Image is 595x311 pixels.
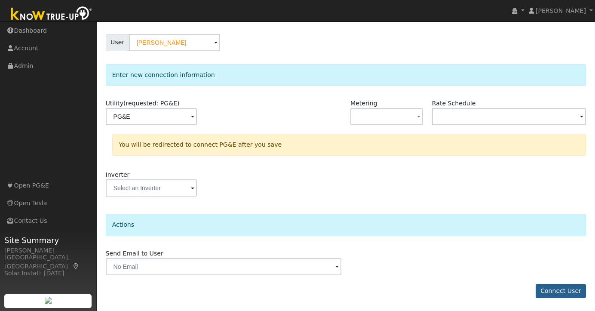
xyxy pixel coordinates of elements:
label: Rate Schedule [432,99,475,108]
input: Select a Utility [106,108,197,125]
img: Know True-Up [6,5,97,24]
label: Inverter [106,170,130,179]
span: (requested: PG&E) [123,100,180,107]
button: Connect User [536,284,586,299]
div: Enter new connection information [106,64,586,86]
div: Actions [106,214,586,236]
a: Map [72,263,80,270]
img: retrieve [45,297,52,304]
div: Solar Install: [DATE] [4,269,92,278]
input: Select an Inverter [106,179,197,197]
div: [GEOGRAPHIC_DATA], [GEOGRAPHIC_DATA] [4,253,92,271]
input: No Email [106,258,341,275]
label: Metering [350,99,377,108]
span: [PERSON_NAME] [536,7,586,14]
div: [PERSON_NAME] [4,246,92,255]
div: You will be redirected to connect PG&E after you save [112,134,586,156]
label: Utility [106,99,180,108]
span: User [106,34,129,51]
input: Select a User [129,34,220,51]
label: Send Email to User [106,249,163,258]
span: Site Summary [4,234,92,246]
